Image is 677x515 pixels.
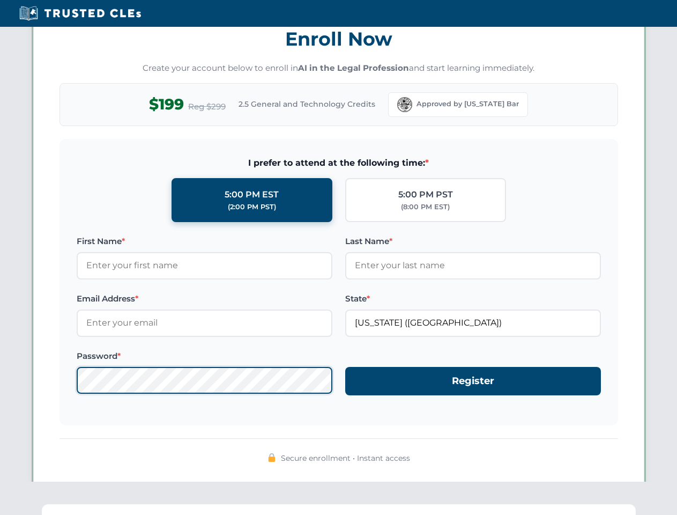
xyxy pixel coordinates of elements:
[77,292,332,305] label: Email Address
[59,22,618,56] h3: Enroll Now
[59,62,618,75] p: Create your account below to enroll in and start learning immediately.
[345,252,601,279] input: Enter your last name
[77,350,332,363] label: Password
[397,97,412,112] img: Florida Bar
[16,5,144,21] img: Trusted CLEs
[345,235,601,248] label: Last Name
[345,292,601,305] label: State
[298,63,409,73] strong: AI in the Legal Profession
[281,452,410,464] span: Secure enrollment • Instant access
[149,92,184,116] span: $199
[345,367,601,395] button: Register
[77,156,601,170] span: I prefer to attend at the following time:
[228,202,276,212] div: (2:00 PM PST)
[239,98,375,110] span: 2.5 General and Technology Credits
[416,99,519,109] span: Approved by [US_STATE] Bar
[77,252,332,279] input: Enter your first name
[398,188,453,202] div: 5:00 PM PST
[77,310,332,336] input: Enter your email
[77,235,332,248] label: First Name
[401,202,450,212] div: (8:00 PM EST)
[345,310,601,336] input: Florida (FL)
[188,100,226,113] span: Reg $299
[225,188,279,202] div: 5:00 PM EST
[267,453,276,462] img: 🔒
